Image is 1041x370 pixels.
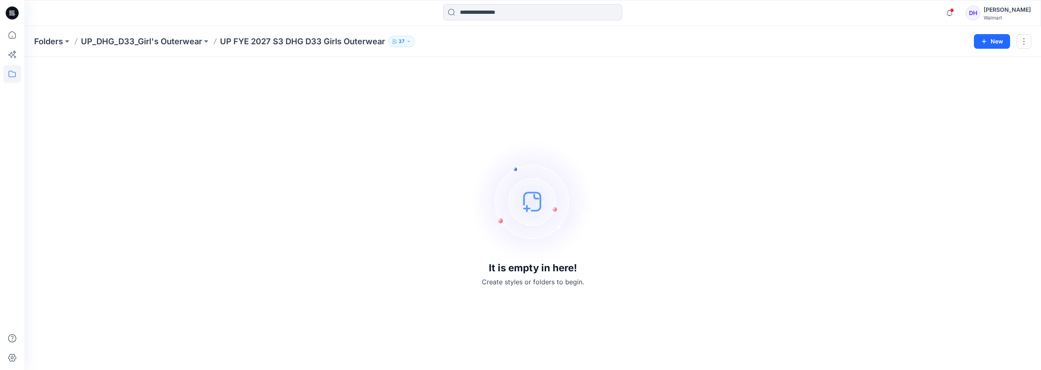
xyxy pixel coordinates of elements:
a: Folders [34,36,63,47]
p: UP FYE 2027 S3 DHG D33 Girls Outerwear [220,36,385,47]
div: Walmart [984,15,1031,21]
div: [PERSON_NAME] [984,5,1031,15]
p: 37 [399,37,405,46]
div: DH [966,6,980,20]
p: Create styles or folders to begin. [482,277,584,287]
img: empty-state-image.svg [472,141,594,262]
a: UP_DHG_D33_Girl's Outerwear [81,36,202,47]
h3: It is empty in here! [489,262,577,274]
button: New [974,34,1010,49]
button: 37 [388,36,415,47]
